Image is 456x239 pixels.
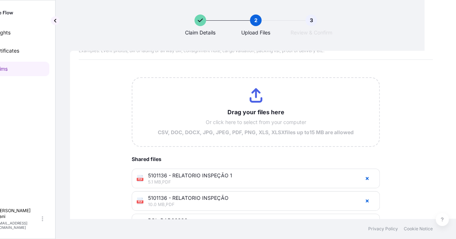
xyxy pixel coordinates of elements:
[132,156,379,163] span: Shared files
[148,179,354,185] span: 5.1 MB , PDF
[148,217,354,224] span: BOL_DAD66826
[148,172,354,179] span: 5101136 - RELATORIO INSPEÇÃO 1
[148,194,354,202] span: 5101136 - RELATORIO INSPEÇÃO
[185,29,215,36] span: Claim Details
[368,226,398,232] a: Privacy Policy
[254,17,257,24] span: 2
[291,29,332,36] span: Review & Confirm
[241,29,270,36] span: Upload Files
[138,178,143,181] text: PDF
[79,48,324,54] span: Examples: Event photos, bill of lading or airway bill, consignment note, cargo valuation, packing...
[310,17,313,24] span: 3
[138,201,143,203] text: PDF
[148,202,354,207] span: 10.0 MB , PDF
[404,226,433,232] a: Cookie Notice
